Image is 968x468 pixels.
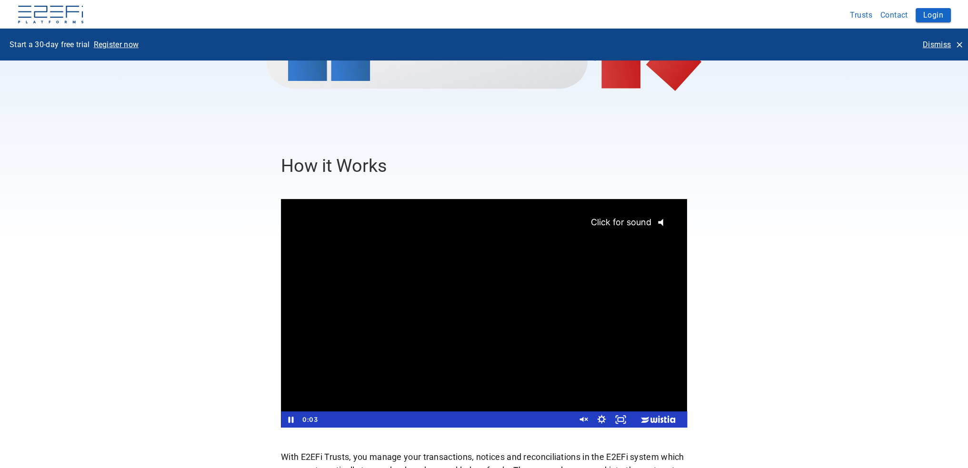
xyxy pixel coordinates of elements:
[90,36,143,53] button: Register now
[10,39,90,50] p: Start a 30-day free trial
[919,36,966,53] button: Dismiss
[281,155,687,176] h3: How it Works
[94,39,139,50] p: Register now
[923,39,951,50] p: Dismiss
